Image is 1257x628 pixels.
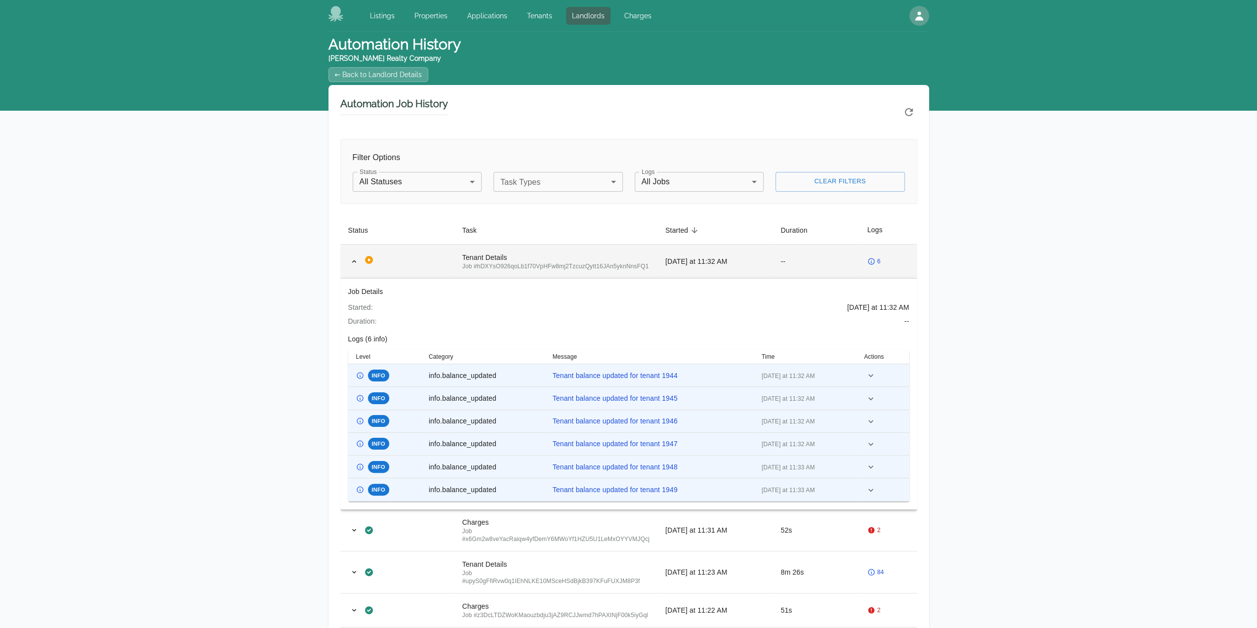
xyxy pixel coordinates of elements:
[462,559,649,569] div: Tenant Details
[642,167,654,176] label: Logs
[553,372,678,379] span: Tenant balance updated for tenant 1944
[762,441,815,448] span: [DATE] at 11:32 AM
[657,244,773,278] td: [DATE] at 11:32 AM
[368,438,389,450] div: Type: info.balance_updated, Level: info
[635,172,764,192] div: All Jobs
[657,593,773,627] td: [DATE] at 11:22 AM
[429,440,496,448] span: info.balance_updated
[353,172,482,192] div: All Statuses
[353,151,905,164] h6: Filter Options
[762,373,815,379] span: [DATE] at 11:32 AM
[754,350,856,364] th: Time
[364,7,401,25] a: Listings
[348,350,421,364] th: Level
[867,257,881,265] div: 6 info logs
[762,418,815,425] span: [DATE] at 11:32 AM
[462,262,649,270] div: Job # hDXYsO926qoLb1f70VpHFw8mj2TzcuzQytt16JAn5yknNnsFQ1
[462,611,649,619] div: Job # z3DcLTDZWoKMaouzbdju3jAZ9RCJJwmd7hPAXINjF00k5iyGql
[462,224,489,236] span: Task
[328,67,429,82] a: ← Back to Landlord Details
[618,7,657,25] a: Charges
[429,463,496,471] span: info.balance_updated
[877,526,881,534] span: 2
[328,53,461,63] div: [PERSON_NAME] Realty Company
[762,487,815,494] span: [DATE] at 11:33 AM
[368,463,389,471] span: INFO
[421,350,545,364] th: Category
[553,417,678,425] span: Tenant balance updated for tenant 1946
[429,486,496,494] span: info.balance_updated
[773,593,859,627] td: 51s
[364,567,374,577] div: success
[360,167,377,176] label: Status
[408,7,453,25] a: Properties
[553,486,678,494] span: Tenant balance updated for tenant 1949
[867,526,881,534] div: 2 errors
[368,484,389,496] div: Type: info.balance_updated, Level: info
[429,372,496,379] span: info.balance_updated
[867,568,884,576] div: 84 info logs
[856,350,909,364] th: Actions
[900,104,917,121] button: Refresh automation history
[877,568,884,576] span: 84
[348,316,377,326] dt: Duration:
[859,216,917,245] th: Logs
[773,509,859,551] td: 52s
[348,224,381,236] span: Status
[553,463,678,471] span: Tenant balance updated for tenant 1948
[368,486,389,494] span: INFO
[877,606,881,614] span: 2
[368,461,389,473] div: Type: info.balance_updated, Level: info
[429,417,496,425] span: info.balance_updated
[462,252,649,262] div: Tenant Details
[462,601,649,611] div: Charges
[368,372,389,379] span: INFO
[566,7,610,25] a: Landlords
[847,302,909,312] dd: [DATE] at 11:32 AM
[462,527,649,543] div: Job # x6Gm2w8veYacRaiqw4yfDemY6MWoYf1HZU5U1LeMxOYYVMJQcj
[657,551,773,593] td: [DATE] at 11:23 AM
[340,97,448,115] h3: Automation Job History
[462,517,649,527] div: Charges
[867,606,881,614] div: 2 errors
[773,551,859,593] td: 8m 26s
[348,334,909,344] h4: Logs (6 info)
[364,525,374,535] div: success
[462,569,649,585] div: Job # upyS0gFfiRvw0q1IEhNLKE10MSceHSdBjkB397KFuFUXJM8P3f
[877,257,881,265] span: 6
[348,302,373,312] dt: Started:
[904,316,909,326] dd: --
[775,172,905,192] button: Clear Filters
[368,392,389,404] div: Type: info.balance_updated, Level: info
[461,7,513,25] a: Applications
[368,417,389,425] span: INFO
[545,350,754,364] th: Message
[364,255,374,267] div: running
[364,605,374,615] div: success
[553,394,678,402] span: Tenant balance updated for tenant 1945
[368,370,389,381] div: Type: info.balance_updated, Level: info
[429,394,496,402] span: info.balance_updated
[773,244,859,278] td: --
[368,440,389,448] span: INFO
[762,464,815,471] span: [DATE] at 11:33 AM
[657,509,773,551] td: [DATE] at 11:31 AM
[665,224,701,236] span: Started
[762,395,815,402] span: [DATE] at 11:32 AM
[328,36,461,53] div: Automation History
[368,394,389,402] span: INFO
[553,440,678,448] span: Tenant balance updated for tenant 1947
[521,7,558,25] a: Tenants
[781,224,820,236] span: Duration
[348,287,909,296] h4: Job Details
[368,415,389,427] div: Type: info.balance_updated, Level: info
